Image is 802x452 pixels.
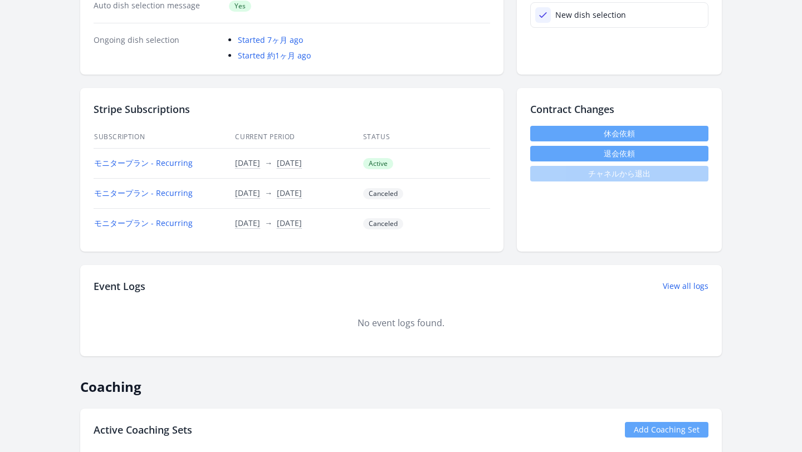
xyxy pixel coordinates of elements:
[277,188,302,199] button: [DATE]
[265,218,272,228] span: →
[663,281,708,292] a: View all logs
[363,126,490,149] th: Status
[235,218,260,229] button: [DATE]
[363,188,403,199] span: Canceled
[363,158,393,169] span: Active
[94,188,193,198] a: モニタープラン - Recurring
[229,1,251,12] span: Yes
[555,9,626,21] div: New dish selection
[80,370,722,395] h2: Coaching
[238,50,311,61] a: Started 約1ヶ月 ago
[530,166,708,181] span: チャネルから退出
[94,316,708,330] div: No event logs found.
[94,422,192,438] h2: Active Coaching Sets
[235,158,260,169] button: [DATE]
[277,158,302,169] button: [DATE]
[238,35,303,45] a: Started 7ヶ月 ago
[94,278,145,294] h2: Event Logs
[625,422,708,438] a: Add Coaching Set
[94,158,193,168] a: モニタープラン - Recurring
[530,101,708,117] h2: Contract Changes
[530,146,708,161] button: 退会依頼
[530,2,708,28] a: New dish selection
[265,188,272,198] span: →
[277,218,302,229] button: [DATE]
[363,218,403,229] span: Canceled
[94,35,220,61] dt: Ongoing dish selection
[265,158,272,168] span: →
[94,218,193,228] a: モニタープラン - Recurring
[234,126,362,149] th: Current Period
[530,126,708,141] a: 休会依頼
[94,101,490,117] h2: Stripe Subscriptions
[235,188,260,199] button: [DATE]
[94,126,234,149] th: Subscription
